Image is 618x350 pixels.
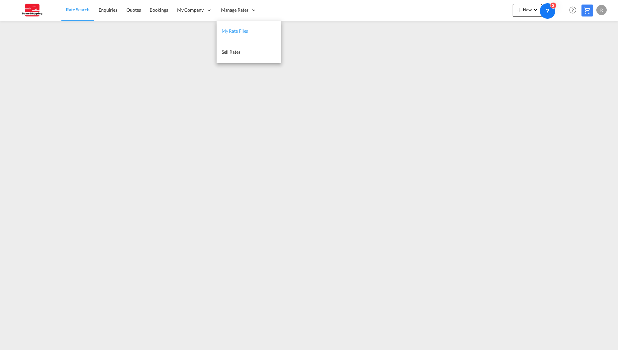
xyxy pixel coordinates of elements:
[596,5,607,15] div: R
[222,28,248,34] span: My Rate Files
[10,3,53,17] img: 123b615026f311ee80dabbd30bc9e10f.jpg
[177,7,204,13] span: My Company
[567,5,581,16] div: Help
[513,4,542,17] button: icon-plus 400-fgNewicon-chevron-down
[217,21,281,42] a: My Rate Files
[126,7,141,13] span: Quotes
[217,42,281,63] a: Sell Rates
[515,7,539,12] span: New
[567,5,578,16] span: Help
[66,7,90,12] span: Rate Search
[222,49,240,55] span: Sell Rates
[532,6,539,14] md-icon: icon-chevron-down
[150,7,168,13] span: Bookings
[515,6,523,14] md-icon: icon-plus 400-fg
[99,7,117,13] span: Enquiries
[221,7,249,13] span: Manage Rates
